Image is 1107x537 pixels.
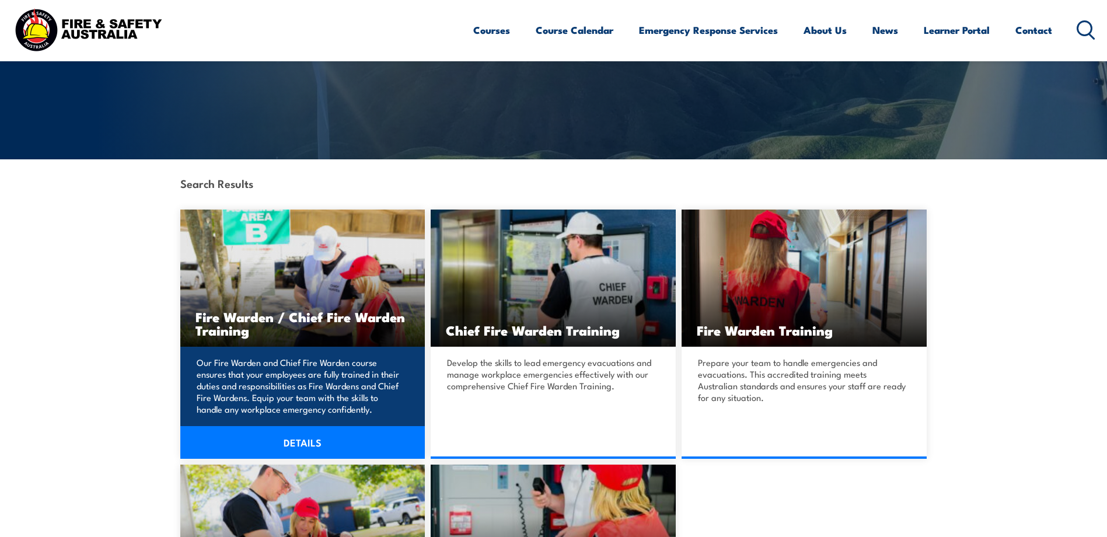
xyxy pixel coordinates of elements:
img: Fire Warden Training [682,210,927,347]
h3: Fire Warden Training [697,323,912,337]
a: Fire Warden / Chief Fire Warden Training [180,210,425,347]
a: About Us [804,15,847,46]
h3: Chief Fire Warden Training [446,323,661,337]
a: Learner Portal [924,15,990,46]
a: Courses [473,15,510,46]
a: Emergency Response Services [639,15,778,46]
a: Contact [1015,15,1052,46]
a: DETAILS [180,426,425,459]
img: Chief Fire Warden Training [431,210,676,347]
a: News [872,15,898,46]
strong: Search Results [180,175,253,191]
p: Prepare your team to handle emergencies and evacuations. This accredited training meets Australia... [698,357,907,403]
h3: Fire Warden / Chief Fire Warden Training [195,310,410,337]
p: Our Fire Warden and Chief Fire Warden course ensures that your employees are fully trained in the... [197,357,406,415]
a: Course Calendar [536,15,613,46]
p: Develop the skills to lead emergency evacuations and manage workplace emergencies effectively wit... [447,357,656,392]
img: Fire Warden and Chief Fire Warden Training [180,210,425,347]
